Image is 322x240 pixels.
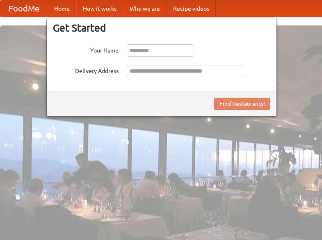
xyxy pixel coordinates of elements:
[214,98,270,110] button: Find Restaurants!
[53,44,119,55] label: Your Name
[76,0,123,17] a: How it works
[53,22,270,34] h3: Get Started
[123,0,167,17] a: Who we are
[0,0,48,17] a: FoodMe
[53,65,119,75] label: Delivery Address
[48,0,76,17] a: Home
[167,0,216,17] a: Recipe videos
